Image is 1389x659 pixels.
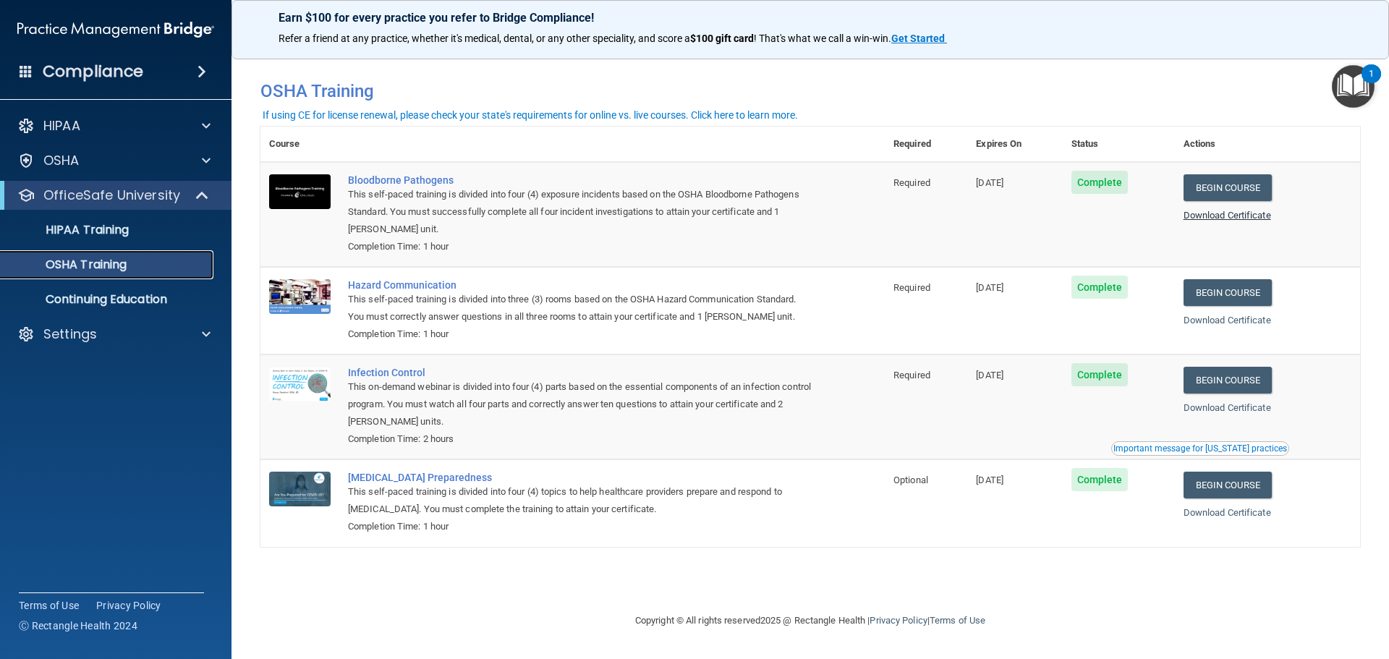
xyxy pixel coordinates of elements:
[9,258,127,272] p: OSHA Training
[260,127,339,162] th: Course
[1071,468,1129,491] span: Complete
[348,367,812,378] a: Infection Control
[348,518,812,535] div: Completion Time: 1 hour
[19,618,137,633] span: Ⓒ Rectangle Health 2024
[967,127,1062,162] th: Expires On
[348,291,812,326] div: This self-paced training is divided into three (3) rooms based on the OSHA Hazard Communication S...
[43,152,80,169] p: OSHA
[1184,472,1272,498] a: Begin Course
[893,177,930,188] span: Required
[43,187,180,204] p: OfficeSafe University
[17,187,210,204] a: OfficeSafe University
[348,238,812,255] div: Completion Time: 1 hour
[1184,507,1271,518] a: Download Certificate
[1071,363,1129,386] span: Complete
[348,483,812,518] div: This self-paced training is divided into four (4) topics to help healthcare providers prepare and...
[893,370,930,380] span: Required
[891,33,945,44] strong: Get Started
[1184,315,1271,326] a: Download Certificate
[19,598,79,613] a: Terms of Use
[891,33,947,44] a: Get Started
[1184,367,1272,394] a: Begin Course
[260,108,800,122] button: If using CE for license renewal, please check your state's requirements for online vs. live cours...
[1063,127,1175,162] th: Status
[263,110,798,120] div: If using CE for license renewal, please check your state's requirements for online vs. live cours...
[96,598,161,613] a: Privacy Policy
[754,33,891,44] span: ! That's what we call a win-win.
[1332,65,1375,108] button: Open Resource Center, 1 new notification
[9,223,129,237] p: HIPAA Training
[1111,441,1289,456] button: Read this if you are a dental practitioner in the state of CA
[17,326,211,343] a: Settings
[690,33,754,44] strong: $100 gift card
[870,615,927,626] a: Privacy Policy
[279,33,690,44] span: Refer a friend at any practice, whether it's medical, dental, or any other speciality, and score a
[1184,174,1272,201] a: Begin Course
[1184,402,1271,413] a: Download Certificate
[43,61,143,82] h4: Compliance
[348,378,812,430] div: This on-demand webinar is divided into four (4) parts based on the essential components of an inf...
[17,15,214,44] img: PMB logo
[348,279,812,291] a: Hazard Communication
[1071,276,1129,299] span: Complete
[260,81,1360,101] h4: OSHA Training
[893,282,930,293] span: Required
[546,598,1074,644] div: Copyright © All rights reserved 2025 @ Rectangle Health | |
[976,177,1003,188] span: [DATE]
[348,186,812,238] div: This self-paced training is divided into four (4) exposure incidents based on the OSHA Bloodborne...
[43,326,97,343] p: Settings
[1369,74,1374,93] div: 1
[1184,279,1272,306] a: Begin Course
[43,117,80,135] p: HIPAA
[279,11,1342,25] p: Earn $100 for every practice you refer to Bridge Compliance!
[348,326,812,343] div: Completion Time: 1 hour
[976,282,1003,293] span: [DATE]
[893,475,928,485] span: Optional
[930,615,985,626] a: Terms of Use
[1071,171,1129,194] span: Complete
[348,472,812,483] a: [MEDICAL_DATA] Preparedness
[9,292,207,307] p: Continuing Education
[1113,444,1287,453] div: Important message for [US_STATE] practices
[17,117,211,135] a: HIPAA
[1184,210,1271,221] a: Download Certificate
[348,430,812,448] div: Completion Time: 2 hours
[17,152,211,169] a: OSHA
[885,127,967,162] th: Required
[976,475,1003,485] span: [DATE]
[348,174,812,186] a: Bloodborne Pathogens
[1175,127,1360,162] th: Actions
[976,370,1003,380] span: [DATE]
